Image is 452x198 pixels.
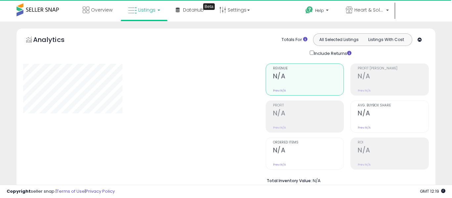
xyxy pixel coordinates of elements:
span: Profit [PERSON_NAME] [358,67,429,70]
small: Prev: N/A [358,89,371,93]
span: DataHub [183,7,204,13]
h2: N/A [273,146,344,155]
a: Terms of Use [57,188,85,194]
strong: Copyright [7,188,31,194]
small: Prev: N/A [358,126,371,130]
div: Tooltip anchor [203,3,215,10]
li: N/A [267,176,424,184]
span: Listings [138,7,156,13]
small: Prev: N/A [273,163,286,167]
span: ROI [358,141,429,144]
h5: Analytics [33,35,77,46]
span: Heart & Sole Trading [354,7,384,13]
small: Prev: N/A [273,126,286,130]
div: seller snap | | [7,188,115,195]
span: Avg. Buybox Share [358,104,429,107]
h2: N/A [273,109,344,118]
div: Totals For [282,37,307,43]
button: All Selected Listings [315,35,363,44]
a: Privacy Policy [86,188,115,194]
small: Prev: N/A [358,163,371,167]
b: Total Inventory Value: [267,178,312,183]
h2: N/A [358,146,429,155]
small: Prev: N/A [273,89,286,93]
span: Ordered Items [273,141,344,144]
h2: N/A [273,72,344,81]
h2: N/A [358,109,429,118]
a: Help [300,1,335,21]
i: Get Help [305,6,313,14]
span: Overview [91,7,113,13]
div: Include Returns [305,49,359,57]
h2: N/A [358,72,429,81]
button: Listings With Cost [362,35,410,44]
span: 2025-09-8 12:19 GMT [420,188,445,194]
span: Help [315,8,324,13]
span: Profit [273,104,344,107]
span: Revenue [273,67,344,70]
